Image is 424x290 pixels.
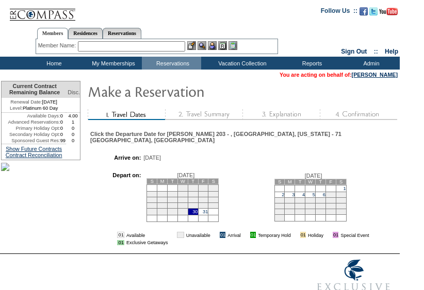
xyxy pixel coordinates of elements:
td: My Memberships [83,57,142,70]
td: 23 [188,202,198,208]
td: 11 [295,197,305,203]
img: i.gif [213,232,218,237]
img: step1_state2.gif [88,109,165,120]
td: 0 [60,119,67,125]
td: 13 [157,197,168,202]
td: 10 [285,197,295,203]
img: Reservations [218,41,227,50]
img: i.gif [170,232,175,237]
img: Become our fan on Facebook [360,7,368,15]
td: 6 [157,191,168,197]
td: Reservations [142,57,201,70]
td: 28 [168,208,178,215]
td: Platinum 60 Day [2,105,66,113]
td: 21 [325,203,336,209]
td: 14 [325,197,336,203]
span: [DATE] [305,173,322,179]
div: Member Name: [38,41,78,50]
td: S [147,178,157,184]
a: 31 [203,209,208,214]
td: 19 [305,203,316,209]
td: T [168,178,178,184]
td: Available Days: [2,113,60,119]
a: 2 [282,192,284,197]
img: i.gif [243,232,248,237]
td: Arrive on: [95,155,141,161]
td: 12 [305,197,316,203]
td: 9 [188,191,198,197]
td: 8 [336,192,346,197]
td: Primary Holiday Opt: [2,125,60,131]
td: 5 [147,191,157,197]
td: Unavailable [186,232,210,238]
img: step4_state1.gif [320,109,397,120]
td: M [285,179,295,184]
td: 01 [117,240,124,245]
td: Follow Us :: [321,6,357,19]
td: S [336,179,346,184]
td: 15 [336,197,346,203]
td: 7 [325,192,336,197]
img: Subscribe to our YouTube Channel [379,8,398,15]
td: [DATE] [2,98,66,105]
td: 25 [295,209,305,214]
td: 19 [147,202,157,208]
span: [DATE] [143,155,161,161]
td: 99 [60,138,67,144]
td: 0 [66,125,80,131]
td: 0 [60,113,67,119]
a: Follow us on Twitter [369,10,378,16]
td: Holiday [308,232,323,238]
td: 23 [274,209,285,214]
td: 30 [188,208,198,215]
td: 11 [208,191,219,197]
img: Make Reservation [88,81,294,101]
td: 20 [157,202,168,208]
img: b_calculator.gif [229,41,237,50]
a: [PERSON_NAME] [352,72,398,78]
td: 26 [305,209,316,214]
td: 22 [177,202,188,208]
a: 3 [292,192,295,197]
td: 1 [66,119,80,125]
td: 4.00 [66,113,80,119]
a: Become our fan on Facebook [360,10,368,16]
td: Available [126,232,168,238]
a: Contract Reconciliation [6,152,62,158]
td: 3 [198,184,208,191]
img: i.gif [293,232,298,237]
span: Level: [10,105,23,111]
td: 17 [198,197,208,202]
td: 29 [336,209,346,214]
td: 16 [188,197,198,202]
td: Arrival [227,232,241,238]
td: 28 [325,209,336,214]
td: 01 [117,232,124,238]
img: step2_state1.gif [165,109,242,120]
td: 24 [198,202,208,208]
td: S [208,178,219,184]
td: 12 [147,197,157,202]
td: W [177,178,188,184]
a: Members [37,28,69,39]
td: Sponsored Guest Res: [2,138,60,144]
td: 29 [177,208,188,215]
td: Vacation Collection [201,57,281,70]
td: 0 [60,131,67,138]
td: 01 [250,232,256,238]
td: 16 [274,203,285,209]
div: Click the Departure Date for [PERSON_NAME] 203 - , [GEOGRAPHIC_DATA], [US_STATE] - 71 [GEOGRAPHIC... [90,131,396,143]
span: [DATE] [177,172,195,178]
a: Residences [68,28,103,39]
td: Depart on: [95,172,141,225]
td: 27 [157,208,168,215]
img: Follow us on Twitter [369,7,378,15]
img: Shot-48-083.jpg [1,163,9,171]
td: 21 [168,202,178,208]
td: 14 [168,197,178,202]
td: 20 [316,203,326,209]
a: 4 [302,192,305,197]
td: 0 [60,125,67,131]
td: 01 [300,232,306,238]
td: 22 [336,203,346,209]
